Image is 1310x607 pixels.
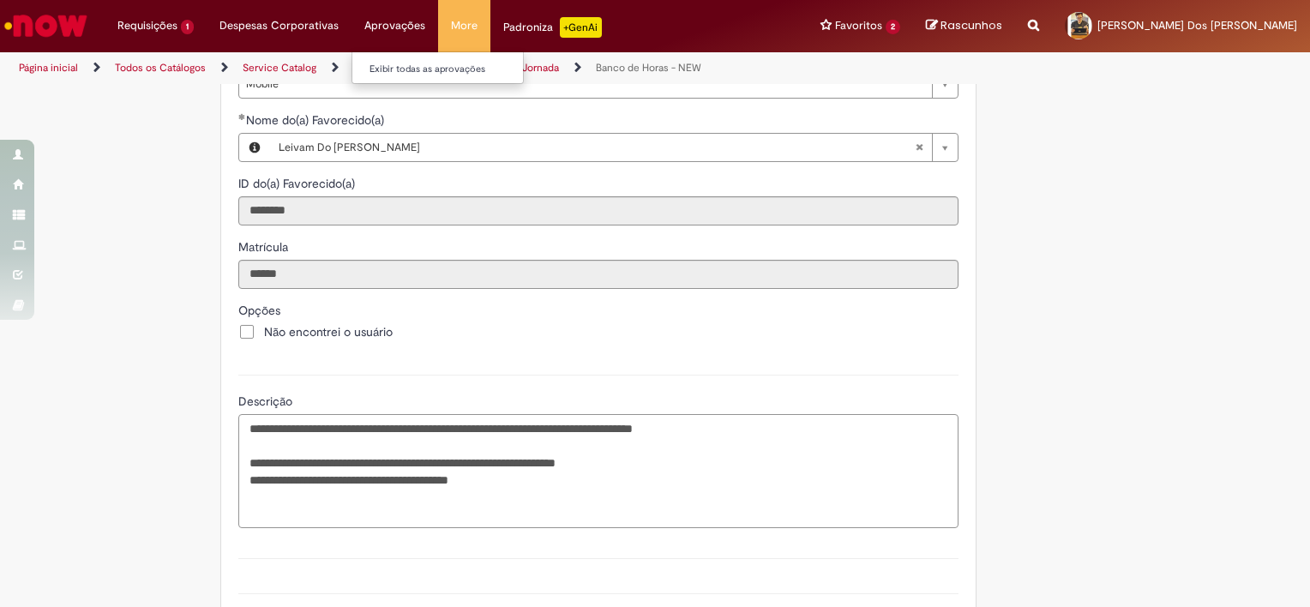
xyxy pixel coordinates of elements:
[246,112,388,128] span: Nome do(a) Favorecido(a)
[13,52,861,84] ul: Trilhas de página
[238,303,284,318] span: Opções
[19,61,78,75] a: Página inicial
[886,20,900,34] span: 2
[238,113,246,120] span: Obrigatório Preenchido
[115,61,206,75] a: Todos os Catálogos
[596,61,701,75] a: Banco de Horas - NEW
[238,414,958,529] textarea: Descrição
[835,17,882,34] span: Favoritos
[1097,18,1297,33] span: [PERSON_NAME] Dos [PERSON_NAME]
[117,17,177,34] span: Requisições
[264,323,393,340] span: Não encontrei o usuário
[270,134,958,161] a: Leivam Do [PERSON_NAME]Limpar campo Nome do(a) Favorecido(a)
[352,51,524,84] ul: Aprovações
[238,238,291,255] label: Somente leitura - Matrícula
[940,17,1002,33] span: Rascunhos
[239,134,270,161] button: Nome do(a) Favorecido(a), Visualizar este registro Leivam Do Bonfim Correia
[279,134,915,161] span: Leivam Do [PERSON_NAME]
[352,60,541,79] a: Exibir todas as aprovações
[246,70,923,98] span: Mobile
[181,20,194,34] span: 1
[2,9,90,43] img: ServiceNow
[906,134,932,161] abbr: Limpar campo Nome do(a) Favorecido(a)
[238,260,958,289] input: Matrícula
[219,17,339,34] span: Despesas Corporativas
[238,196,958,225] input: ID do(a) Favorecido(a)
[560,17,602,38] p: +GenAi
[238,394,296,409] span: Descrição
[926,18,1002,34] a: Rascunhos
[238,176,358,191] span: Somente leitura - ID do(a) Favorecido(a)
[503,17,602,38] div: Padroniza
[451,17,478,34] span: More
[243,61,316,75] a: Service Catalog
[238,239,291,255] span: Somente leitura - Matrícula
[364,17,425,34] span: Aprovações
[238,175,358,192] label: Somente leitura - ID do(a) Favorecido(a)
